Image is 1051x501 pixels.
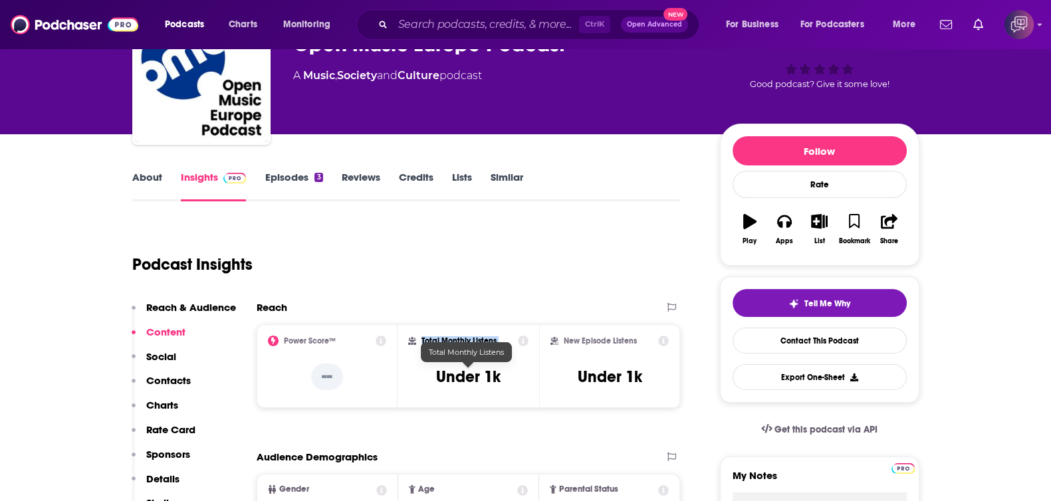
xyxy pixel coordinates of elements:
[342,171,380,201] a: Reviews
[436,367,501,387] h3: Under 1k
[776,237,793,245] div: Apps
[733,171,907,198] div: Rate
[377,69,398,82] span: and
[733,205,767,253] button: Play
[146,472,179,485] p: Details
[663,8,687,21] span: New
[429,348,504,357] span: Total Monthly Listens
[838,237,870,245] div: Bookmark
[893,15,915,34] span: More
[132,472,179,497] button: Details
[335,69,337,82] span: ,
[135,9,268,142] img: Open Music Europe Podcast
[393,14,579,35] input: Search podcasts, credits, & more...
[132,448,190,472] button: Sponsors
[369,9,712,40] div: Search podcasts, credits, & more...
[452,171,472,201] a: Lists
[257,301,287,314] h2: Reach
[559,485,618,494] span: Parental Status
[132,399,178,423] button: Charts
[733,328,907,353] a: Contact This Podcast
[132,423,195,448] button: Rate Card
[146,374,191,387] p: Contacts
[627,21,682,28] span: Open Advanced
[146,448,190,460] p: Sponsors
[891,461,915,474] a: Pro website
[733,289,907,317] button: tell me why sparkleTell Me Why
[398,69,439,82] a: Culture
[11,12,138,37] img: Podchaser - Follow, Share and Rate Podcasts
[284,336,336,346] h2: Power Score™
[621,17,688,33] button: Open AdvancedNew
[146,350,176,363] p: Social
[181,171,247,201] a: InsightsPodchaser Pro
[165,15,204,34] span: Podcasts
[283,15,330,34] span: Monitoring
[146,301,236,314] p: Reach & Audience
[968,13,989,36] a: Show notifications dropdown
[883,14,932,35] button: open menu
[774,424,877,435] span: Get this podcast via API
[891,463,915,474] img: Podchaser Pro
[814,237,825,245] div: List
[418,485,435,494] span: Age
[564,336,637,346] h2: New Episode Listens
[274,14,348,35] button: open menu
[132,350,176,375] button: Social
[804,298,850,309] span: Tell Me Why
[229,15,257,34] span: Charts
[579,16,610,33] span: Ctrl K
[223,173,247,183] img: Podchaser Pro
[935,13,957,36] a: Show notifications dropdown
[733,469,907,492] label: My Notes
[421,336,497,346] h2: Total Monthly Listens
[733,364,907,390] button: Export One-Sheet
[720,19,919,101] div: Good podcast? Give it some love!
[399,171,433,201] a: Credits
[1004,10,1034,39] img: User Profile
[337,69,377,82] a: Society
[220,14,265,35] a: Charts
[146,399,178,411] p: Charts
[311,363,343,390] p: --
[156,14,221,35] button: open menu
[788,298,799,309] img: tell me why sparkle
[880,237,898,245] div: Share
[802,205,836,253] button: List
[293,68,482,84] div: A podcast
[146,423,195,436] p: Rate Card
[750,79,889,89] span: Good podcast? Give it some love!
[578,367,642,387] h3: Under 1k
[717,14,795,35] button: open menu
[132,374,191,399] button: Contacts
[314,173,322,182] div: 3
[303,69,335,82] a: Music
[491,171,523,201] a: Similar
[800,15,864,34] span: For Podcasters
[132,301,236,326] button: Reach & Audience
[257,451,378,463] h2: Audience Demographics
[743,237,757,245] div: Play
[872,205,906,253] button: Share
[1004,10,1034,39] button: Show profile menu
[279,485,309,494] span: Gender
[837,205,872,253] button: Bookmark
[132,254,253,274] h1: Podcast Insights
[132,171,162,201] a: About
[792,14,883,35] button: open menu
[146,326,185,338] p: Content
[767,205,802,253] button: Apps
[265,171,322,201] a: Episodes3
[1004,10,1034,39] span: Logged in as corioliscompany
[733,136,907,165] button: Follow
[132,326,185,350] button: Content
[751,413,889,446] a: Get this podcast via API
[726,15,778,34] span: For Business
